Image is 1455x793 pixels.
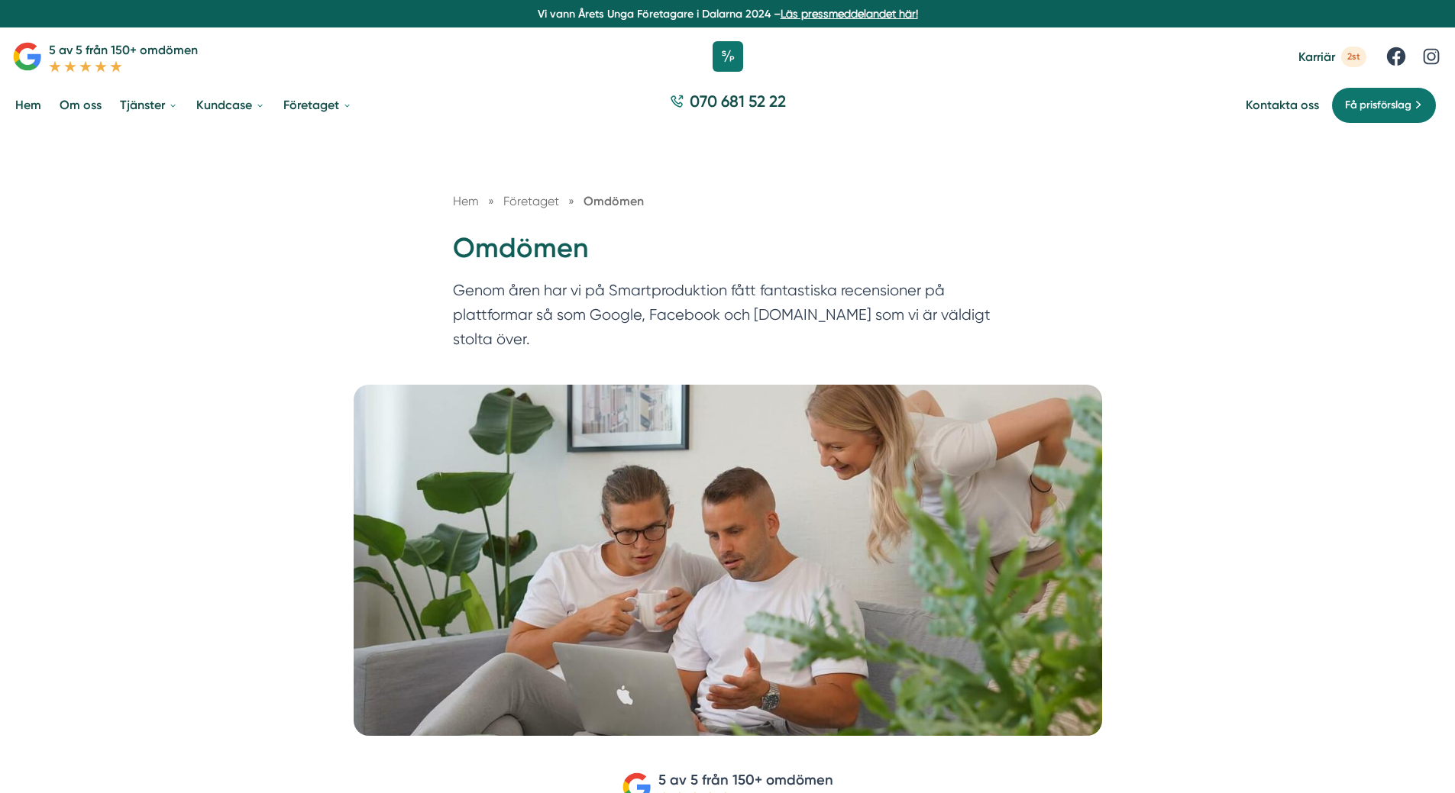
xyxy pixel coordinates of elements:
[584,194,644,208] a: Omdömen
[453,192,1003,211] nav: Breadcrumb
[280,85,355,124] a: Företaget
[1331,87,1437,124] a: Få prisförslag
[488,192,494,211] span: »
[6,6,1449,21] p: Vi vann Årets Unga Företagare i Dalarna 2024 –
[1345,97,1411,114] span: Få prisförslag
[57,85,105,124] a: Om oss
[568,192,574,211] span: »
[12,85,44,124] a: Hem
[781,8,918,20] a: Läs pressmeddelandet här!
[117,85,181,124] a: Tjänster
[503,194,562,208] a: Företaget
[193,85,268,124] a: Kundcase
[49,40,198,60] p: 5 av 5 från 150+ omdömen
[453,279,1003,358] p: Genom åren har vi på Smartproduktion fått fantastiska recensioner på plattformar så som Google, F...
[1341,47,1366,67] span: 2st
[1298,47,1366,67] a: Karriär 2st
[664,90,792,120] a: 070 681 52 22
[453,194,479,208] a: Hem
[354,385,1102,736] img: Omdömen
[1246,98,1319,112] a: Kontakta oss
[690,90,786,112] span: 070 681 52 22
[503,194,559,208] span: Företaget
[1298,50,1335,64] span: Karriär
[658,769,833,792] p: 5 av 5 från 150+ omdömen
[453,230,1003,279] h1: Omdömen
